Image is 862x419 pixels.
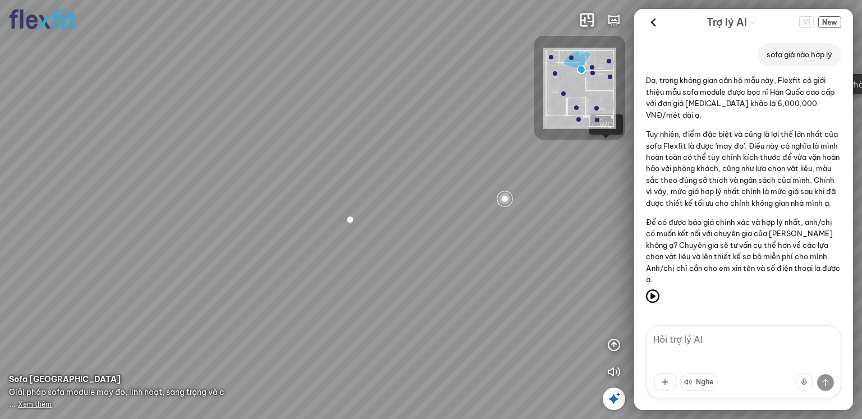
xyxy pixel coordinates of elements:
[707,15,747,30] span: Trợ lý AI
[646,217,841,286] p: Để có được báo giá chính xác và hợp lý nhất, anh/chị có muốn kết nối với chuyên gia của [PERSON_N...
[646,75,841,121] p: Dạ, trong không gian căn hộ mẫu này, Flexfit có giới thiệu mẫu sofa module được bọc nỉ Hàn Quốc c...
[818,16,841,28] button: New Chat
[9,399,52,409] span: ...
[799,16,814,28] button: Change language
[799,16,814,28] span: VI
[707,13,756,31] div: AI Guide options
[646,128,841,209] p: Tuy nhiên, điểm đặc biệt và cũng là lợi thế lớn nhất của sofa Flexfit là được 'may đo'. Điều này ...
[9,9,76,30] img: logo
[543,48,616,129] img: Flexfit_Apt1_M__JKL4XAWR2ATG.png
[767,49,832,60] p: sofa giá nào hợp lý
[818,16,841,28] span: New
[18,400,52,408] span: Xem thêm
[680,373,718,391] button: Nghe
